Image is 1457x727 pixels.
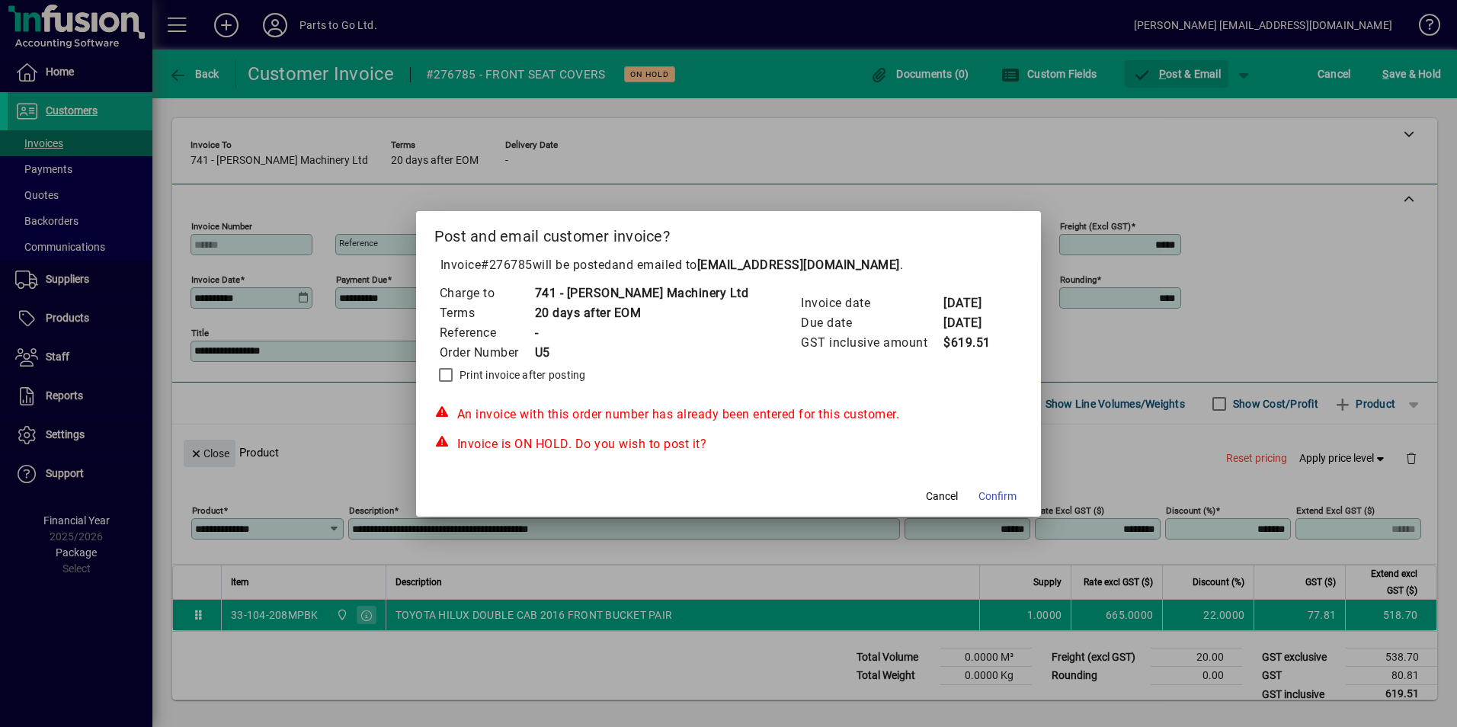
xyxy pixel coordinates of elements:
td: Charge to [439,283,534,303]
button: Cancel [917,483,966,511]
span: #276785 [481,258,533,272]
td: Reference [439,323,534,343]
td: [DATE] [943,293,1004,313]
div: An invoice with this order number has already been entered for this customer. [434,405,1023,424]
span: Cancel [926,488,958,504]
td: Invoice date [800,293,943,313]
td: [DATE] [943,313,1004,333]
b: [EMAIL_ADDRESS][DOMAIN_NAME] [697,258,900,272]
div: Invoice is ON HOLD. Do you wish to post it? [434,435,1023,453]
td: 741 - [PERSON_NAME] Machinery Ltd [534,283,749,303]
td: Order Number [439,343,534,363]
td: Terms [439,303,534,323]
button: Confirm [972,483,1023,511]
label: Print invoice after posting [456,367,586,383]
td: - [534,323,749,343]
td: $619.51 [943,333,1004,353]
td: GST inclusive amount [800,333,943,353]
td: 20 days after EOM [534,303,749,323]
span: Confirm [978,488,1017,504]
td: U5 [534,343,749,363]
h2: Post and email customer invoice? [416,211,1042,255]
span: and emailed to [612,258,900,272]
td: Due date [800,313,943,333]
p: Invoice will be posted . [434,256,1023,274]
